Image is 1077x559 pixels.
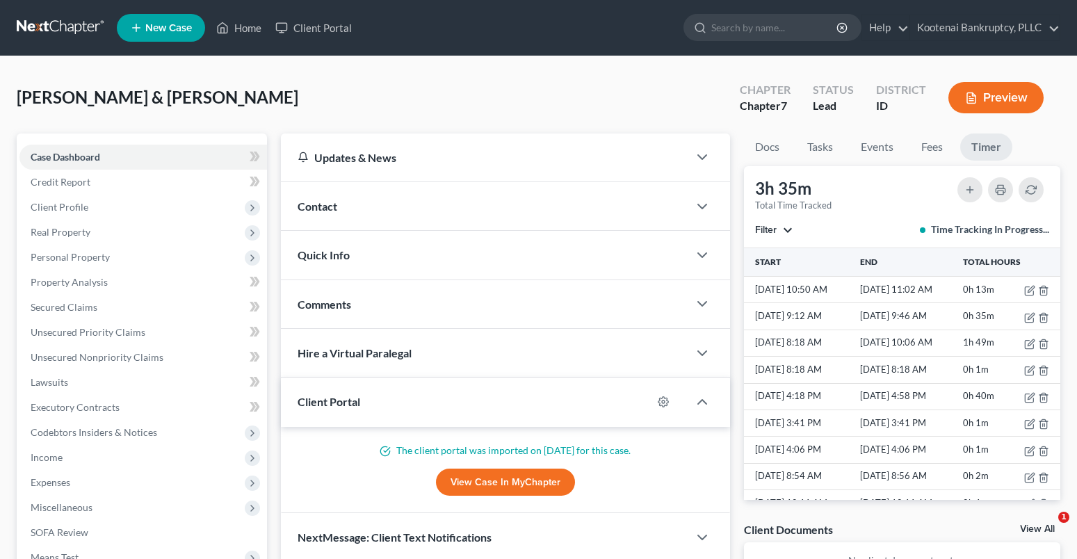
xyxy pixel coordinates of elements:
span: Personal Property [31,251,110,263]
a: Kootenai Bankruptcy, PLLC [910,15,1060,40]
td: [DATE] 3:41 PM [857,410,960,436]
span: 0h 35m [963,310,994,321]
span: Income [31,451,63,463]
span: Quick Info [298,248,350,261]
div: ID [876,98,926,114]
td: [DATE] 4:58 PM [857,383,960,410]
a: View Case in MyChapter [436,469,575,496]
th: Total Hours [960,248,1060,276]
span: [PERSON_NAME] & [PERSON_NAME] [17,87,298,107]
a: View All [1020,524,1055,534]
a: Unsecured Nonpriority Claims [19,345,267,370]
td: [DATE] 8:56 AM [857,463,960,489]
td: [DATE] 4:06 PM [744,437,858,463]
p: The client portal was imported on [DATE] for this case. [298,444,713,457]
span: Codebtors Insiders & Notices [31,426,157,438]
div: Updates & News [298,150,671,165]
span: Miscellaneous [31,501,92,513]
td: [DATE] 4:06 PM [857,437,960,463]
span: Credit Report [31,176,90,188]
td: [DATE] 10:06 AM [857,330,960,356]
span: Comments [298,298,351,311]
th: Start [744,248,858,276]
td: [DATE] 3:41 PM [744,410,858,436]
span: Case Dashboard [31,151,100,163]
span: SOFA Review [31,526,88,538]
div: District [876,82,926,98]
a: SOFA Review [19,520,267,545]
a: Help [862,15,909,40]
span: Unsecured Priority Claims [31,326,145,338]
button: Filter [755,225,793,235]
a: Case Dashboard [19,145,267,170]
td: [DATE] 8:18 AM [744,357,858,383]
span: 0h 1m [963,444,989,455]
span: NextMessage: Client Text Notifications [298,530,492,544]
span: Expenses [31,476,70,488]
span: Executory Contracts [31,401,120,413]
button: Preview [948,82,1044,113]
div: Chapter [740,98,791,114]
span: 1h 49m [963,337,994,348]
a: Secured Claims [19,295,267,320]
td: [DATE] 8:18 AM [744,330,858,356]
span: New Case [145,23,192,33]
a: Executory Contracts [19,395,267,420]
iframe: Intercom live chat [1030,512,1063,545]
span: 0h 1m [963,364,989,375]
span: Filter [755,224,777,236]
div: Status [813,82,854,98]
a: Property Analysis [19,270,267,295]
a: Home [209,15,268,40]
a: Unsecured Priority Claims [19,320,267,345]
a: Fees [910,133,955,161]
span: 0h 40m [963,390,994,401]
span: Secured Claims [31,301,97,313]
span: Property Analysis [31,276,108,288]
input: Search by name... [711,15,839,40]
td: [DATE] 11:02 AM [857,276,960,302]
div: Lead [813,98,854,114]
div: Total Time Tracked [755,200,832,211]
td: [DATE] 8:18 AM [857,357,960,383]
span: Lawsuits [31,376,68,388]
span: Contact [298,200,337,213]
a: Timer [960,133,1012,161]
td: [DATE] 9:46 AM [857,303,960,330]
div: 3h 35m [755,177,832,200]
div: Time Tracking In Progress... [920,222,1049,236]
td: [DATE] 4:18 PM [744,383,858,410]
td: [DATE] 10:50 AM [744,276,858,302]
span: 7 [781,99,787,112]
a: Tasks [796,133,844,161]
td: [DATE] 10:11 AM [744,490,858,517]
div: Chapter [740,82,791,98]
span: Hire a Virtual Paralegal [298,346,412,359]
span: 0h 1m [963,497,989,508]
span: Unsecured Nonpriority Claims [31,351,163,363]
td: [DATE] 8:54 AM [744,463,858,489]
div: Client Documents [744,522,833,537]
span: Client Portal [298,395,360,408]
span: 1 [1058,512,1069,523]
td: [DATE] 9:12 AM [744,303,858,330]
a: Lawsuits [19,370,267,395]
th: End [857,248,960,276]
span: 0h 13m [963,284,994,295]
a: Credit Report [19,170,267,195]
span: Real Property [31,226,90,238]
span: Client Profile [31,201,88,213]
td: [DATE] 10:11 AM [857,490,960,517]
span: 0h 2m [963,470,989,481]
a: Docs [744,133,791,161]
span: 0h 1m [963,417,989,428]
a: Client Portal [268,15,359,40]
a: Events [850,133,905,161]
